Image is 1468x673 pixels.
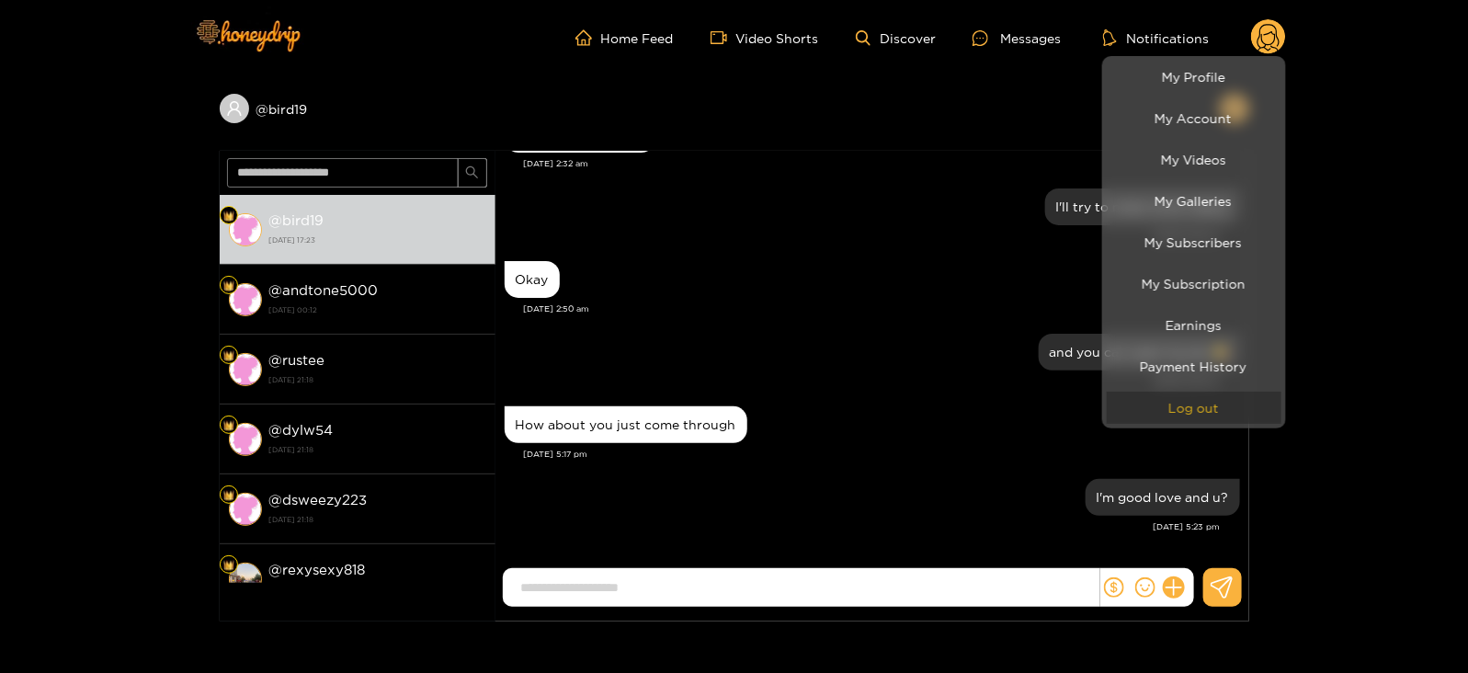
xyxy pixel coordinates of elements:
a: Earnings [1107,309,1281,341]
button: Log out [1107,392,1281,424]
a: My Account [1107,102,1281,134]
a: Payment History [1107,350,1281,382]
a: My Profile [1107,61,1281,93]
a: My Videos [1107,143,1281,176]
a: My Subscription [1107,268,1281,300]
a: My Galleries [1107,185,1281,217]
a: My Subscribers [1107,226,1281,258]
